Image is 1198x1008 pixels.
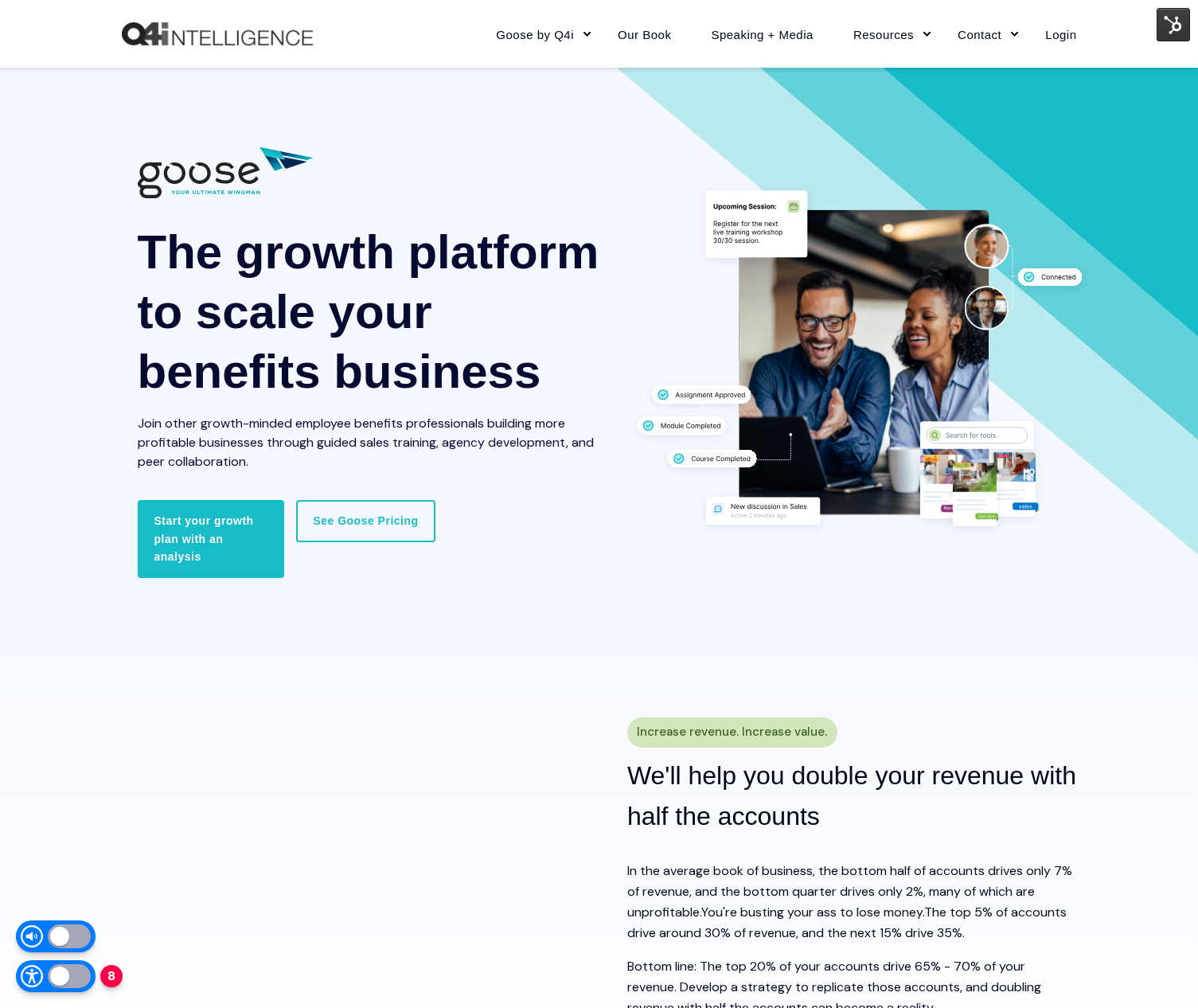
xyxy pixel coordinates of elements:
span: The growth platform to scale your benefits business [138,225,599,398]
span: Join other growth-minded employee benefits professionals building more profitable businesses thro... [138,415,594,470]
span: I [627,862,630,879]
img: Q4intelligence, LLC logo [122,22,313,46]
a: See Goose Pricing [296,500,435,541]
a: Start your growth plan with an analysis [138,500,285,577]
span: n the average book of business, the bottom half of accounts drives only 7% of revenue, and the bo... [627,862,1072,920]
span: The top 5% of accounts drive around 30% of revenue, and the next 15% drive 35%. [627,904,1067,941]
iframe: HubSpot Video [122,736,587,998]
span: You're busting your ass to lose money. [701,904,924,920]
a: Back to Home [122,22,313,46]
iframe: Chat Widget [1118,932,1198,1008]
img: Group 34 [627,183,1093,538]
span: Increase revenue. Increase value. [637,721,827,744]
img: 01882 Goose Q4i Logo wTag-CC [138,147,313,198]
h2: We'll help you double your revenue with half the accounts [627,756,1077,837]
img: HubSpot Tools Menu Toggle [1157,8,1190,41]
